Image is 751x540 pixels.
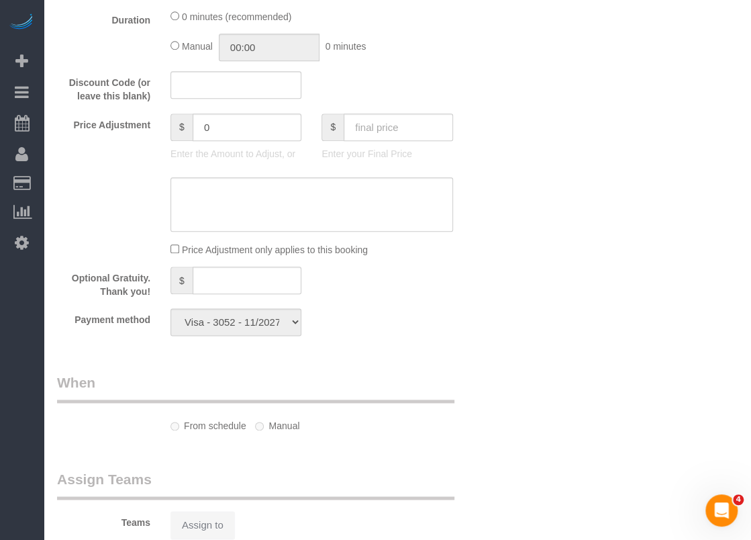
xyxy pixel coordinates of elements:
label: Price Adjustment [47,114,160,132]
legend: When [57,373,454,403]
span: 0 minutes [326,41,366,52]
input: final price [344,114,453,141]
label: Discount Code (or leave this blank) [47,71,160,103]
span: $ [170,114,193,141]
label: Payment method [47,308,160,326]
span: 4 [733,494,744,505]
label: Optional Gratuity. Thank you! [47,267,160,298]
span: $ [170,267,193,294]
span: $ [321,114,344,141]
p: Enter your Final Price [321,147,452,161]
img: Automaid Logo [8,13,35,32]
label: Manual [255,414,299,433]
span: Manual [182,41,213,52]
p: Enter the Amount to Adjust, or [170,147,301,161]
label: Teams [47,511,160,529]
input: From schedule [170,422,179,431]
span: Price Adjustment only applies to this booking [182,244,368,255]
label: From schedule [170,414,246,433]
input: Manual [255,422,264,431]
span: 0 minutes (recommended) [182,11,291,22]
iframe: Intercom live chat [705,494,738,527]
label: Duration [47,9,160,27]
legend: Assign Teams [57,469,454,500]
